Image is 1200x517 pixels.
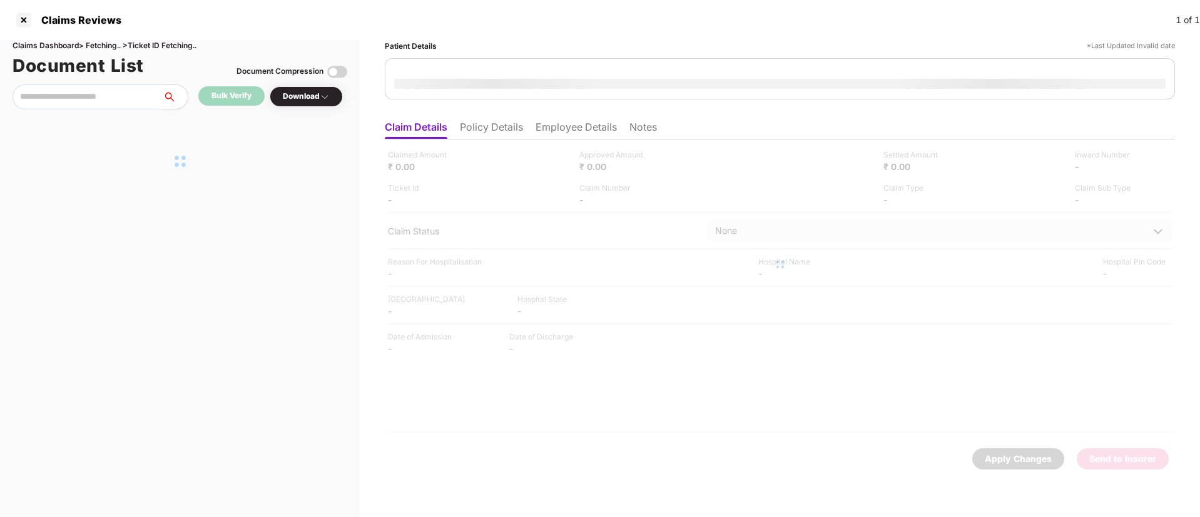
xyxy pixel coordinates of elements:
div: Download [283,91,330,103]
li: Notes [629,121,657,139]
div: Patient Details [385,40,437,52]
button: search [162,84,188,109]
h1: Document List [13,52,144,79]
span: search [162,92,188,102]
div: *Last Updated Invalid date [1087,40,1175,52]
li: Employee Details [536,121,617,139]
li: Policy Details [460,121,523,139]
div: Claims Reviews [34,14,121,26]
div: Document Compression [236,66,323,78]
li: Claim Details [385,121,447,139]
img: svg+xml;base64,PHN2ZyBpZD0iVG9nZ2xlLTMyeDMyIiB4bWxucz0iaHR0cDovL3d3dy53My5vcmcvMjAwMC9zdmciIHdpZH... [327,62,347,82]
div: Claims Dashboard > Fetching.. > Ticket ID Fetching.. [13,40,347,52]
img: svg+xml;base64,PHN2ZyBpZD0iRHJvcGRvd24tMzJ4MzIiIHhtbG5zPSJodHRwOi8vd3d3LnczLm9yZy8yMDAwL3N2ZyIgd2... [320,92,330,102]
div: 1 of 1 [1176,13,1200,27]
div: Bulk Verify [211,90,252,102]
